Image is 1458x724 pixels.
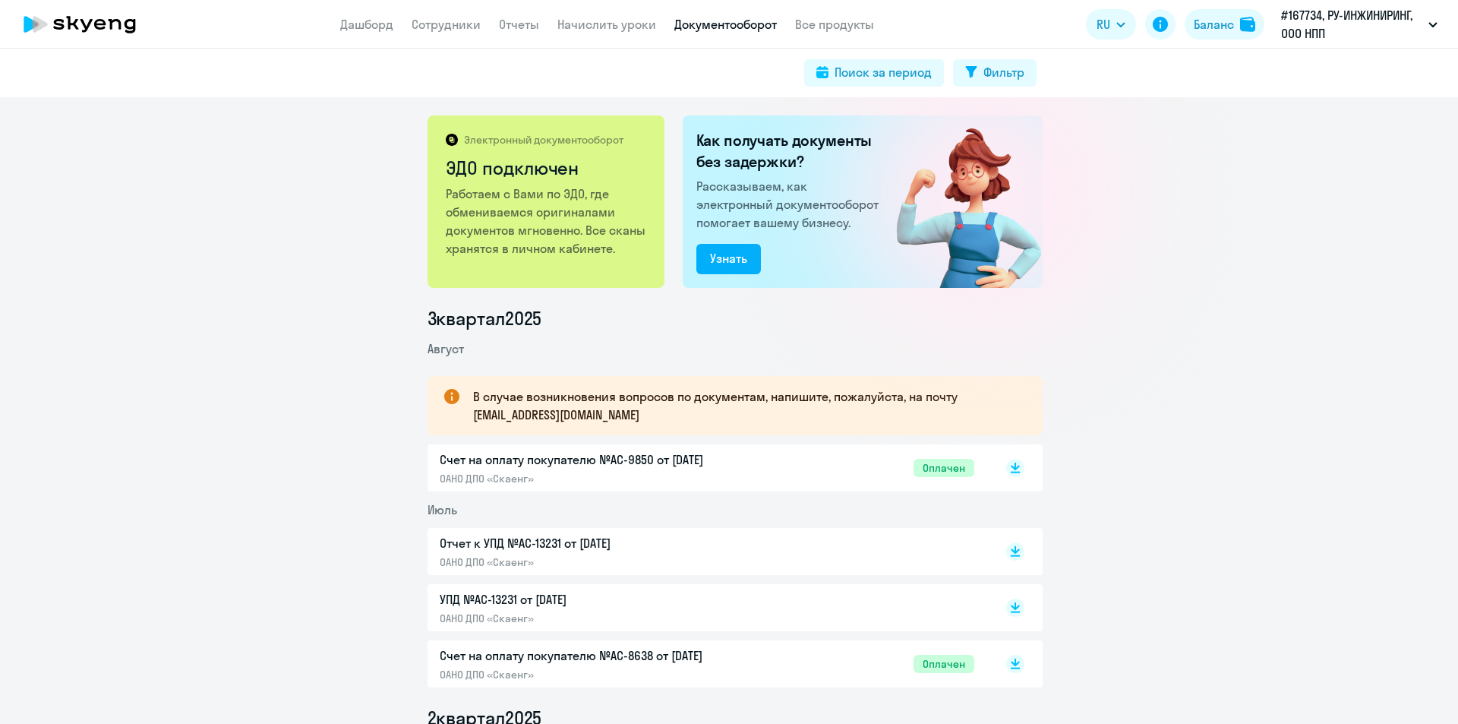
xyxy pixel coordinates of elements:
p: Отчет к УПД №AC-13231 от [DATE] [440,534,759,552]
a: УПД №AC-13231 от [DATE]ОАНО ДПО «Скаенг» [440,590,974,625]
p: ОАНО ДПО «Скаенг» [440,668,759,681]
button: RU [1086,9,1136,40]
a: Дашборд [340,17,393,32]
button: Поиск за период [804,59,944,87]
a: Отчет к УПД №AC-13231 от [DATE]ОАНО ДПО «Скаенг» [440,534,974,569]
a: Счет на оплату покупателю №AC-8638 от [DATE]ОАНО ДПО «Скаенг»Оплачен [440,647,974,681]
span: Июль [428,502,457,517]
h2: ЭДО подключен [446,156,649,180]
h2: Как получать документы без задержки? [696,130,885,172]
div: Баланс [1194,15,1234,33]
img: connected [872,115,1043,288]
li: 3 квартал 2025 [428,306,1043,330]
p: ОАНО ДПО «Скаенг» [440,612,759,625]
img: balance [1240,17,1255,32]
span: Оплачен [914,655,974,673]
span: Август [428,341,464,356]
p: #167734, РУ-ИНЖИНИРИНГ, ООО НПП [1281,6,1422,43]
p: Электронный документооборот [464,133,623,147]
span: Оплачен [914,459,974,477]
a: Счет на оплату покупателю №AC-9850 от [DATE]ОАНО ДПО «Скаенг»Оплачен [440,451,974,485]
p: Счет на оплату покупателю №AC-8638 от [DATE] [440,647,759,665]
a: Сотрудники [412,17,481,32]
a: Начислить уроки [557,17,656,32]
p: УПД №AC-13231 от [DATE] [440,590,759,609]
a: Отчеты [499,17,539,32]
button: Фильтр [953,59,1037,87]
div: Поиск за период [835,63,932,81]
p: ОАНО ДПО «Скаенг» [440,555,759,569]
button: Узнать [696,244,761,274]
p: ОАНО ДПО «Скаенг» [440,472,759,485]
p: Счет на оплату покупателю №AC-9850 от [DATE] [440,451,759,469]
p: Работаем с Вами по ЭДО, где обмениваемся оригиналами документов мгновенно. Все сканы хранятся в л... [446,185,649,258]
p: Рассказываем, как электронный документооборот помогает вашему бизнесу. [696,177,885,232]
button: #167734, РУ-ИНЖИНИРИНГ, ООО НПП [1273,6,1445,43]
div: Узнать [710,249,747,267]
button: Балансbalance [1185,9,1264,40]
span: RU [1097,15,1110,33]
p: В случае возникновения вопросов по документам, напишите, пожалуйста, на почту [EMAIL_ADDRESS][DOM... [473,387,1015,424]
a: Документооборот [674,17,777,32]
div: Фильтр [983,63,1024,81]
a: Все продукты [795,17,874,32]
